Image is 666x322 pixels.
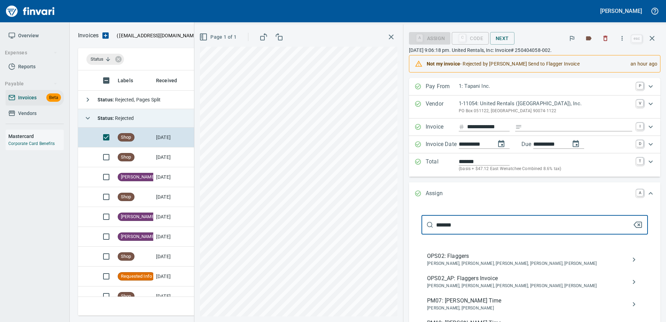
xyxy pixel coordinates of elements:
td: Port of [GEOGRAPHIC_DATA] (1-24796) [192,247,261,267]
span: Status [91,56,113,62]
span: Next [496,34,509,43]
span: [PERSON_NAME] [118,233,158,240]
p: 1-11054: United Rentals ([GEOGRAPHIC_DATA]), Inc. [459,100,632,108]
a: I [636,123,643,130]
td: Suncore Construction and Materials Inc. (1-38881) [192,267,261,286]
td: [DATE] [153,128,192,147]
td: Sunstate Equipment Co (1-30297) [192,187,261,207]
p: ( ) [113,32,201,39]
td: Superior Sweeping Inc (1-10990) [192,167,261,187]
span: Payable [5,79,57,88]
button: More [614,31,630,46]
nav: breadcrumb [78,31,99,40]
td: [DATE] [153,267,192,286]
div: OPS02_AP: Flaggers Invoice[PERSON_NAME], [PERSON_NAME], [PERSON_NAME], [PERSON_NAME], [PERSON_NAME] [421,271,648,293]
span: Rejected [98,115,134,121]
div: Expand [409,95,660,118]
a: V [636,100,643,107]
span: Close invoice [630,30,660,47]
span: Shop [118,134,134,141]
td: [DATE] [153,167,192,187]
span: [PERSON_NAME] [118,174,158,181]
span: Reports [18,62,36,71]
a: esc [632,35,642,43]
td: [DATE] [153,207,192,227]
span: [PERSON_NAME], [PERSON_NAME], [PERSON_NAME], [PERSON_NAME], [PERSON_NAME] [427,260,631,267]
div: Status [86,54,124,65]
span: [PERSON_NAME], [PERSON_NAME] [427,305,631,312]
button: Page 1 of 1 [198,31,239,44]
button: Payable [2,77,60,90]
span: Shop [118,154,134,161]
div: Assign [409,35,450,41]
button: [PERSON_NAME] [598,6,644,16]
svg: Invoice description [515,123,522,130]
td: [PERSON_NAME] Inc (1-10319) [192,147,261,167]
span: Beta [46,94,61,102]
a: Corporate Card Benefits [8,141,55,146]
div: Expand [409,136,660,153]
span: [PERSON_NAME], [PERSON_NAME], [PERSON_NAME], [PERSON_NAME], [PERSON_NAME] [427,283,631,290]
button: Discard [598,31,613,46]
span: Labels [118,76,133,85]
span: Shop [118,194,134,200]
h6: Mastercard [8,132,64,140]
a: P [636,82,643,89]
td: [DATE] [153,147,192,167]
span: Rejected, Pages Split [98,97,161,102]
div: Expand [409,78,660,95]
p: Total [426,158,459,172]
td: [DATE] [153,187,192,207]
a: A [636,189,643,196]
p: PO Box 051122, [GEOGRAPHIC_DATA] 90074-1122 [459,108,632,115]
p: Vendor [426,100,459,114]
p: Invoice Date [426,140,459,149]
p: Assign [426,189,459,198]
div: - Rejected by [PERSON_NAME] Send to Flagger Invoice [427,58,625,70]
span: Invoices [18,93,37,102]
p: 1: Tapani Inc. [459,82,632,90]
h5: [PERSON_NAME] [600,7,642,15]
p: [DATE] 9:06:18 pm. United Rentals, Inc: Invoice# 250404058-002. [409,47,660,54]
span: Page 1 of 1 [201,33,237,41]
button: change date [493,136,510,152]
button: Expenses [2,46,60,59]
td: [DATE] [153,227,192,247]
div: OPS02: Flaggers[PERSON_NAME], [PERSON_NAME], [PERSON_NAME], [PERSON_NAME], [PERSON_NAME] [421,248,648,271]
button: Flag [564,31,580,46]
a: InvoicesBeta [6,90,64,106]
p: (basis + $47.12 East Wenatchee Combined 8.6% tax) [459,166,632,172]
span: Labels [118,76,142,85]
a: D [636,140,643,147]
img: Finvari [4,3,56,20]
span: [PERSON_NAME] [118,214,158,220]
span: Expenses [5,48,57,57]
span: Received [156,76,177,85]
strong: Status : [98,97,115,102]
span: Shop [118,253,134,260]
span: Overview [18,31,39,40]
td: [DATE] [153,247,192,267]
div: Expand [409,118,660,136]
p: Invoice [426,123,459,132]
td: [PERSON_NAME] Machinery Co (1-10794) [192,286,261,306]
p: Due [521,140,555,148]
td: United Rentals ([GEOGRAPHIC_DATA]), Inc. (1-11054) [192,128,261,147]
button: Upload an Invoice [99,31,113,40]
a: Overview [6,28,64,44]
td: [DATE] [153,286,192,306]
span: OPS02: Flaggers [427,252,631,260]
strong: Status : [98,115,115,121]
td: North Fork Landscape Inc (1-10710) [192,227,261,247]
span: [EMAIL_ADDRESS][DOMAIN_NAME] [118,32,199,39]
span: Received [156,76,186,85]
a: Vendors [6,106,64,121]
strong: Not my invoice [427,61,460,67]
p: Invoices [78,31,99,40]
div: Expand [409,182,660,205]
div: Expand [409,153,660,177]
button: Labels [581,31,596,46]
td: [PERSON_NAME] Bone Concrete Pumping Inc (1-24131) [192,207,261,227]
button: change due date [567,136,584,152]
